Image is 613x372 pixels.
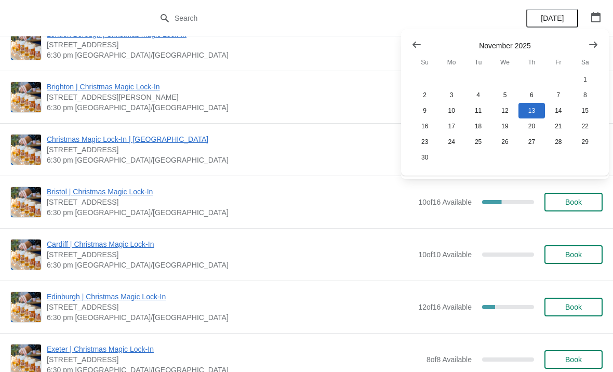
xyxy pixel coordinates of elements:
[11,30,41,60] img: London Borough | Christmas Magic Lock-In | 7 Park St, London Borough, SE1 9AB | 6:30 pm Europe/Lo...
[411,53,438,72] th: Sunday
[572,53,598,72] th: Saturday
[47,207,413,218] span: 6:30 pm [GEOGRAPHIC_DATA]/[GEOGRAPHIC_DATA]
[11,135,41,165] img: Christmas Magic Lock-In | Brighton Beach | 38-39 Kings Road Arches, Brighton, BN1 2LN | 6:30 pm E...
[518,53,545,72] th: Thursday
[418,303,472,311] span: 12 of 16 Available
[544,245,603,264] button: Book
[418,198,472,206] span: 10 of 16 Available
[572,87,598,103] button: Saturday November 8 2025
[47,249,413,260] span: [STREET_ADDRESS]
[47,102,413,113] span: 6:30 pm [GEOGRAPHIC_DATA]/[GEOGRAPHIC_DATA]
[541,14,564,22] span: [DATE]
[411,87,438,103] button: Sunday November 2 2025
[544,298,603,316] button: Book
[491,103,518,118] button: Wednesday November 12 2025
[518,103,545,118] button: Thursday November 13 2025
[544,193,603,211] button: Book
[565,355,582,364] span: Book
[438,87,464,103] button: Monday November 3 2025
[518,87,545,103] button: Thursday November 6 2025
[565,250,582,259] span: Book
[491,87,518,103] button: Wednesday November 5 2025
[572,118,598,134] button: Saturday November 22 2025
[465,87,491,103] button: Tuesday November 4 2025
[47,82,413,92] span: Brighton | Christmas Magic Lock-In
[565,198,582,206] span: Book
[465,53,491,72] th: Tuesday
[47,50,413,60] span: 6:30 pm [GEOGRAPHIC_DATA]/[GEOGRAPHIC_DATA]
[438,53,464,72] th: Monday
[544,350,603,369] button: Book
[47,197,413,207] span: [STREET_ADDRESS]
[47,144,421,155] span: [STREET_ADDRESS]
[491,53,518,72] th: Wednesday
[47,260,413,270] span: 6:30 pm [GEOGRAPHIC_DATA]/[GEOGRAPHIC_DATA]
[407,35,426,54] button: Show previous month, October 2025
[47,134,421,144] span: Christmas Magic Lock-In | [GEOGRAPHIC_DATA]
[584,35,603,54] button: Show next month, December 2025
[438,134,464,150] button: Monday November 24 2025
[545,103,571,118] button: Friday November 14 2025
[518,118,545,134] button: Thursday November 20 2025
[572,134,598,150] button: Saturday November 29 2025
[11,82,41,112] img: Brighton | Christmas Magic Lock-In | 41 Gardner St, Brighton, BN1 1UN | 6:30 pm Europe/London
[545,87,571,103] button: Friday November 7 2025
[47,291,413,302] span: Edinburgh | Christmas Magic Lock-In
[465,103,491,118] button: Tuesday November 11 2025
[572,103,598,118] button: Saturday November 15 2025
[491,134,518,150] button: Wednesday November 26 2025
[11,292,41,322] img: Edinburgh | Christmas Magic Lock-In | 89 Rose Street, Edinburgh, EH2 3DT | 6:30 pm Europe/London
[438,118,464,134] button: Monday November 17 2025
[411,118,438,134] button: Sunday November 16 2025
[47,354,421,365] span: [STREET_ADDRESS]
[47,187,413,197] span: Bristol | Christmas Magic Lock-In
[545,118,571,134] button: Friday November 21 2025
[465,118,491,134] button: Tuesday November 18 2025
[411,134,438,150] button: Sunday November 23 2025
[47,302,413,312] span: [STREET_ADDRESS]
[418,250,472,259] span: 10 of 10 Available
[518,134,545,150] button: Thursday November 27 2025
[526,9,578,28] button: [DATE]
[427,355,472,364] span: 8 of 8 Available
[174,9,460,28] input: Search
[411,150,438,165] button: Sunday November 30 2025
[491,118,518,134] button: Wednesday November 19 2025
[47,155,421,165] span: 6:30 pm [GEOGRAPHIC_DATA]/[GEOGRAPHIC_DATA]
[545,134,571,150] button: Friday November 28 2025
[438,103,464,118] button: Monday November 10 2025
[47,239,413,249] span: Cardiff | Christmas Magic Lock-In
[565,303,582,311] span: Book
[47,92,413,102] span: [STREET_ADDRESS][PERSON_NAME]
[47,344,421,354] span: Exeter | Christmas Magic Lock-In
[47,39,413,50] span: [STREET_ADDRESS]
[11,187,41,217] img: Bristol | Christmas Magic Lock-In | 73 Park Street, Bristol, BS1 5PB | 6:30 pm Europe/London
[11,240,41,270] img: Cardiff | Christmas Magic Lock-In | 1-3 Royal Arcade, Cardiff CF10 1AE, UK | 6:30 pm Europe/London
[465,134,491,150] button: Tuesday November 25 2025
[545,53,571,72] th: Friday
[47,312,413,323] span: 6:30 pm [GEOGRAPHIC_DATA]/[GEOGRAPHIC_DATA]
[411,103,438,118] button: Sunday November 9 2025
[572,72,598,87] button: Saturday November 1 2025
